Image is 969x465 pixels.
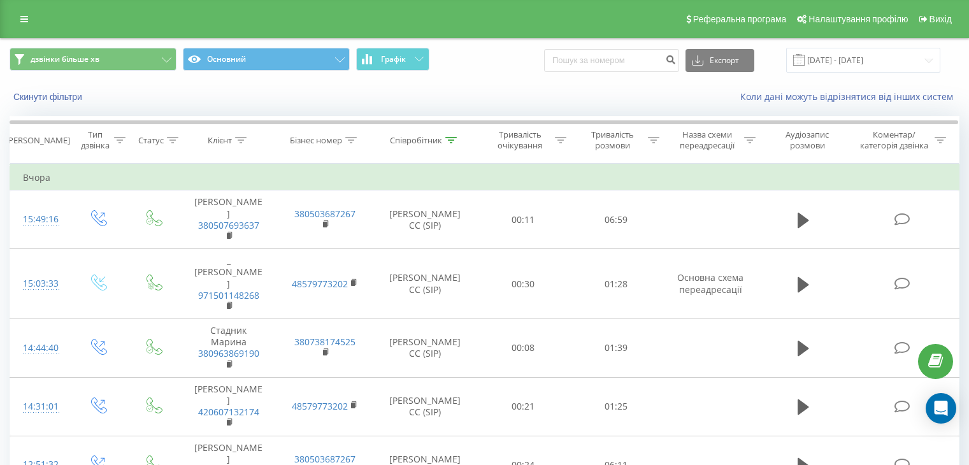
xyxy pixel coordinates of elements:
[294,208,355,220] a: 380503687267
[857,129,931,151] div: Коментар/категорія дзвінка
[390,135,442,146] div: Співробітник
[180,190,276,249] td: [PERSON_NAME]
[740,90,959,103] a: Коли дані можуть відрізнятися вiд інших систем
[10,91,89,103] button: Скинути фільтри
[926,393,956,424] div: Open Intercom Messenger
[80,129,110,151] div: Тип дзвінка
[198,406,259,418] a: 420607132174
[294,453,355,465] a: 380503687267
[198,347,259,359] a: 380963869190
[290,135,342,146] div: Бізнес номер
[770,129,845,151] div: Аудіозапис розмови
[198,219,259,231] a: 380507693637
[292,278,348,290] a: 48579773202
[180,377,276,436] td: [PERSON_NAME]
[570,377,662,436] td: 01:25
[693,14,787,24] span: Реферальна програма
[23,271,57,296] div: 15:03:33
[10,48,176,71] button: дзвінки більше хв
[373,377,477,436] td: [PERSON_NAME] CC (SIP)
[477,190,570,249] td: 00:11
[23,394,57,419] div: 14:31:01
[180,319,276,378] td: Стадник Марина
[23,336,57,361] div: 14:44:40
[180,249,276,319] td: _ [PERSON_NAME]
[23,207,57,232] div: 15:49:16
[381,55,406,64] span: Графік
[662,249,758,319] td: Основна схема переадресації
[544,49,679,72] input: Пошук за номером
[477,249,570,319] td: 00:30
[292,400,348,412] a: 48579773202
[373,249,477,319] td: [PERSON_NAME] CC (SIP)
[183,48,350,71] button: Основний
[208,135,232,146] div: Клієнт
[570,190,662,249] td: 06:59
[477,319,570,378] td: 00:08
[138,135,164,146] div: Статус
[581,129,645,151] div: Тривалість розмови
[570,319,662,378] td: 01:39
[6,135,70,146] div: [PERSON_NAME]
[685,49,754,72] button: Експорт
[489,129,552,151] div: Тривалість очікування
[570,249,662,319] td: 01:28
[674,129,741,151] div: Назва схеми переадресації
[294,336,355,348] a: 380738174525
[31,54,99,64] span: дзвінки більше хв
[930,14,952,24] span: Вихід
[373,190,477,249] td: [PERSON_NAME] CC (SIP)
[356,48,429,71] button: Графік
[198,289,259,301] a: 971501148268
[477,377,570,436] td: 00:21
[10,165,959,190] td: Вчора
[808,14,908,24] span: Налаштування профілю
[373,319,477,378] td: [PERSON_NAME] CC (SIP)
